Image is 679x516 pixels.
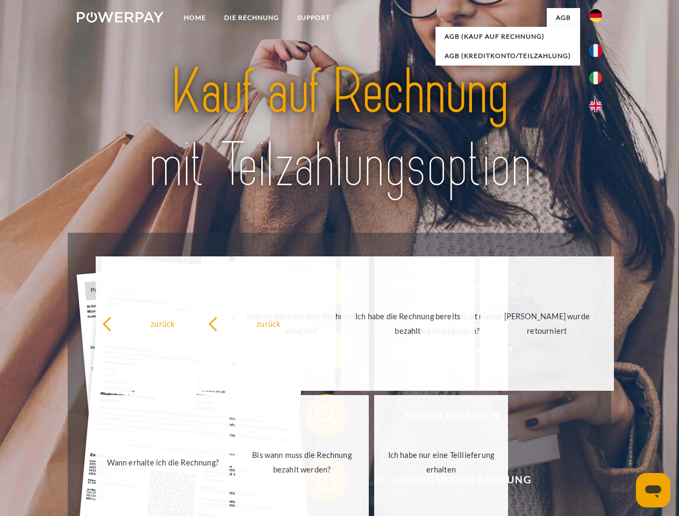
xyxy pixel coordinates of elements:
[102,316,223,331] div: zurück
[208,316,329,331] div: zurück
[288,8,339,27] a: SUPPORT
[487,309,607,338] div: [PERSON_NAME] wurde retourniert
[589,44,602,57] img: fr
[589,9,602,22] img: de
[347,309,468,338] div: Ich habe die Rechnung bereits bezahlt
[102,455,223,469] div: Wann erhalte ich die Rechnung?
[103,52,576,206] img: title-powerpay_de.svg
[175,8,215,27] a: Home
[636,473,670,507] iframe: Schaltfläche zum Öffnen des Messaging-Fensters
[589,71,602,84] img: it
[435,46,580,66] a: AGB (Kreditkonto/Teilzahlung)
[589,99,602,112] img: en
[547,8,580,27] a: agb
[381,448,502,477] div: Ich habe nur eine Teillieferung erhalten
[435,27,580,46] a: AGB (Kauf auf Rechnung)
[241,448,362,477] div: Bis wann muss die Rechnung bezahlt werden?
[77,12,163,23] img: logo-powerpay-white.svg
[215,8,288,27] a: DIE RECHNUNG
